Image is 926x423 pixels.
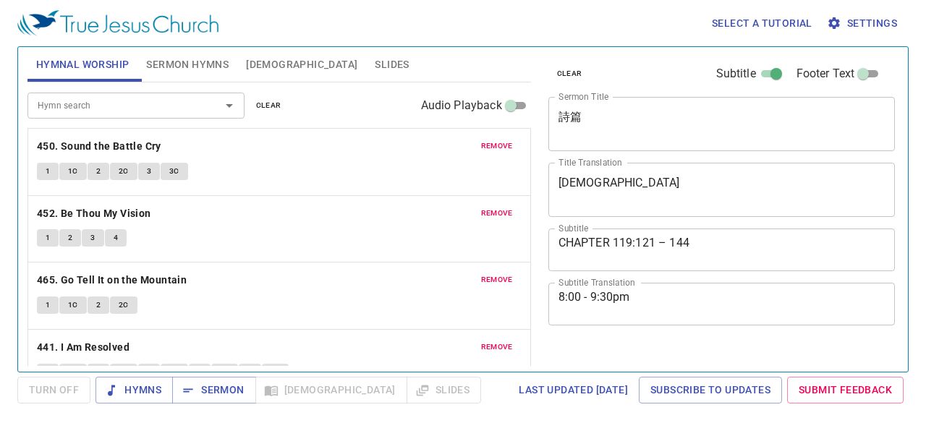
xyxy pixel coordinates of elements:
button: 2 [88,163,109,180]
button: 1C [59,163,87,180]
button: 2 [88,364,109,381]
span: 2 [68,231,72,244]
span: 3 [90,231,95,244]
img: True Jesus Church [17,10,218,36]
span: remove [481,207,513,220]
span: remove [481,140,513,153]
span: Sermon Hymns [146,56,229,74]
span: Hymnal Worship [36,56,129,74]
b: 452. Be Thou My Vision [37,205,151,223]
button: Sermon [172,377,255,403]
span: 2 [96,165,101,178]
textarea: [DEMOGRAPHIC_DATA] [558,176,885,203]
span: 3C [169,366,179,379]
button: Hymns [95,377,173,403]
button: 1C [59,364,87,381]
a: Last updated [DATE] [513,377,634,403]
span: Subscribe to Updates [650,381,770,399]
span: Subtitle [716,65,756,82]
span: 2C [119,299,129,312]
button: 4C [211,364,239,381]
span: 4 [197,366,202,379]
span: 2C [119,165,129,178]
b: 450. Sound the Battle Cry [37,137,161,155]
span: Sermon [184,381,244,399]
span: clear [557,67,582,80]
span: Last updated [DATE] [519,381,628,399]
a: Subscribe to Updates [639,377,782,403]
button: 465. Go Tell It on the Mountain [37,271,190,289]
button: clear [247,97,290,114]
button: 450. Sound the Battle Cry [37,137,163,155]
span: remove [481,341,513,354]
span: clear [256,99,281,112]
button: 2C [110,296,137,314]
span: 1 [46,165,50,178]
button: 1 [37,364,59,381]
button: 5 [239,364,260,381]
button: 5C [262,364,289,381]
span: 3C [169,165,179,178]
button: clear [548,65,591,82]
span: 4C [220,366,230,379]
a: Submit Feedback [787,377,904,403]
span: 2 [96,299,101,312]
button: 4 [105,229,127,247]
button: 1C [59,296,87,314]
button: 2C [110,163,137,180]
textarea: 詩篇 [558,110,885,137]
span: 1 [46,299,50,312]
button: Select a tutorial [706,10,818,37]
button: remove [472,137,522,155]
span: 3 [147,366,151,379]
button: 3C [161,163,188,180]
span: 2C [119,366,129,379]
button: 3 [82,229,103,247]
button: 3 [138,364,160,381]
button: remove [472,271,522,289]
span: [DEMOGRAPHIC_DATA] [246,56,357,74]
span: 2 [96,366,101,379]
button: Settings [824,10,903,37]
textarea: 8:00 - 9:30pm [558,290,885,317]
button: 3C [161,364,188,381]
button: remove [472,205,522,222]
span: remove [481,273,513,286]
span: Slides [375,56,409,74]
span: 1 [46,231,50,244]
b: 441. I Am Resolved [37,338,129,356]
span: 1 [46,366,50,379]
span: 1C [68,366,78,379]
span: 1C [68,165,78,178]
button: remove [472,338,522,356]
span: 3 [147,165,151,178]
button: 1 [37,229,59,247]
span: Footer Text [797,65,855,82]
button: 1 [37,296,59,314]
button: 1 [37,163,59,180]
span: Audio Playback [421,97,502,114]
span: Select a tutorial [712,14,812,33]
span: Settings [830,14,897,33]
span: 1C [68,299,78,312]
textarea: CHAPTER 119:121 – 144 [558,236,885,263]
span: 5 [247,366,252,379]
button: 4 [189,364,211,381]
span: 4 [114,231,118,244]
span: Hymns [107,381,161,399]
button: 441. I Am Resolved [37,338,132,356]
button: 2C [110,364,137,381]
span: 5C [271,366,281,379]
span: Submit Feedback [799,381,892,399]
b: 465. Go Tell It on the Mountain [37,271,187,289]
button: 3 [138,163,160,180]
button: Open [219,95,239,116]
button: 452. Be Thou My Vision [37,205,153,223]
button: 2 [59,229,81,247]
button: 2 [88,296,109,314]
